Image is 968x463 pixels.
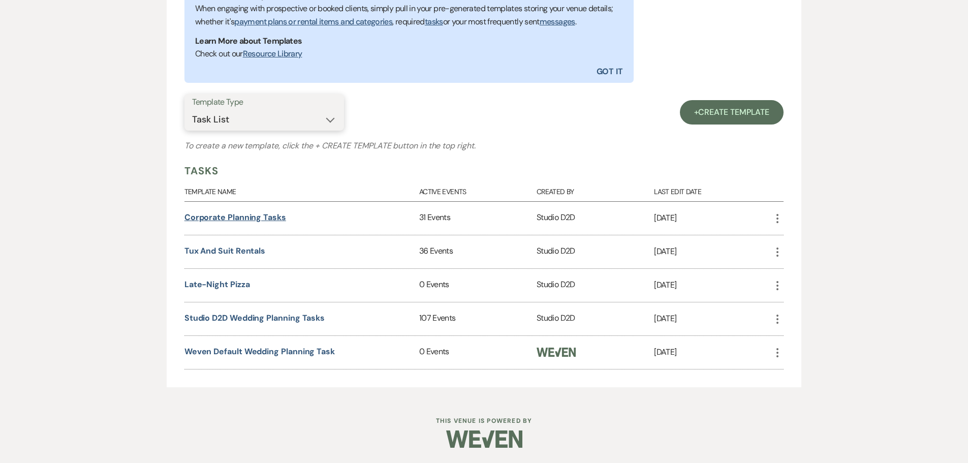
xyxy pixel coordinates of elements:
[425,16,443,27] a: tasks
[409,60,634,83] button: Got It
[192,95,336,110] label: Template Type
[184,346,335,357] a: Weven Default Wedding Planning Task
[537,302,654,335] div: Studio D2D
[537,348,576,356] img: Logo
[654,279,771,292] p: [DATE]
[184,212,286,223] a: Corporate Planning Tasks
[234,16,392,27] a: payment plans or rental items and categories
[195,47,623,60] p: Check out our
[195,2,623,28] p: When engaging with prospective or booked clients, simply pull in your pre-generated templates sto...
[654,346,771,359] p: [DATE]
[243,48,302,59] a: Resource Library
[315,140,391,151] span: + Create Template
[654,245,771,258] p: [DATE]
[184,313,325,323] a: Studio D2D Wedding Planning Tasks
[654,211,771,225] p: [DATE]
[195,35,623,47] h1: Learn More about Templates
[537,235,654,268] div: Studio D2D
[419,202,537,235] div: 31 Events
[537,269,654,302] div: Studio D2D
[680,100,784,125] button: +Create Template
[419,336,537,369] div: 0 Events
[537,178,654,201] div: Created By
[184,163,218,178] h5: Tasks
[184,178,419,201] div: Template Name
[419,235,537,268] div: 36 Events
[654,312,771,325] p: [DATE]
[654,178,771,201] div: Last Edit Date
[698,107,769,117] span: Create Template
[537,202,654,235] div: Studio D2D
[184,279,250,290] a: Late-Night Pizza
[184,140,784,152] h3: To create a new template, click the button in the top right.
[540,16,575,27] a: messages
[446,421,522,457] img: Weven Logo
[419,269,537,302] div: 0 Events
[419,178,537,201] div: Active Events
[184,245,265,256] a: Tux and Suit Rentals
[419,302,537,335] div: 107 Events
